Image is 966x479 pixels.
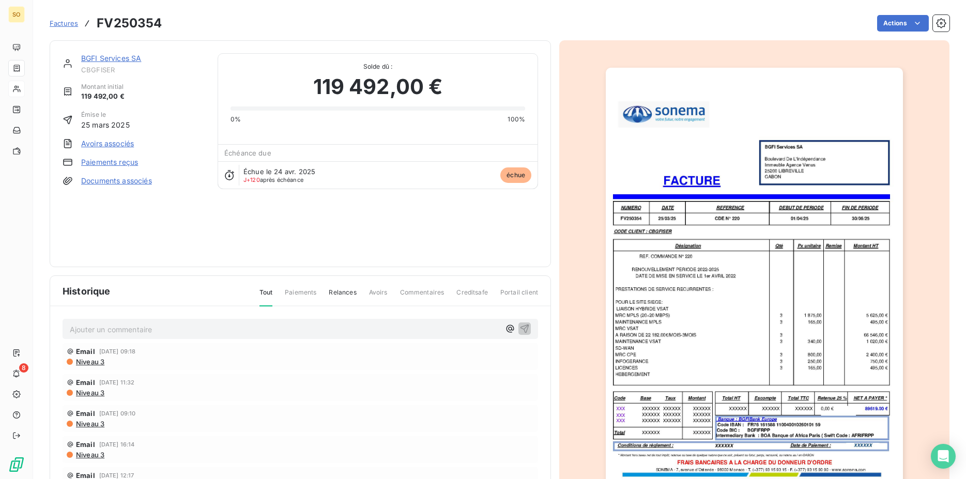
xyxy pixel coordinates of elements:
[243,167,315,176] span: Échue le 24 avr. 2025
[19,363,28,373] span: 8
[400,288,444,305] span: Commentaires
[75,389,104,397] span: Niveau 3
[76,409,95,418] span: Email
[99,348,136,354] span: [DATE] 09:18
[456,288,488,305] span: Creditsafe
[369,288,388,305] span: Avoirs
[81,66,205,74] span: CBGFISER
[81,110,130,119] span: Émise le
[81,91,125,102] span: 119 492,00 €
[313,71,443,102] span: 119 492,00 €
[81,138,134,149] a: Avoirs associés
[231,115,241,124] span: 0%
[81,82,125,91] span: Montant initial
[285,288,316,305] span: Paiements
[75,420,104,428] span: Niveau 3
[75,451,104,459] span: Niveau 3
[99,472,134,478] span: [DATE] 12:17
[99,379,135,385] span: [DATE] 11:32
[97,14,162,33] h3: FV250354
[224,149,271,157] span: Échéance due
[81,119,130,130] span: 25 mars 2025
[99,441,135,447] span: [DATE] 16:14
[81,176,152,186] a: Documents associés
[500,288,538,305] span: Portail client
[243,176,260,183] span: J+120
[259,288,273,306] span: Tout
[8,6,25,23] div: SO
[243,177,303,183] span: après échéance
[931,444,956,469] div: Open Intercom Messenger
[329,288,356,305] span: Relances
[508,115,525,124] span: 100%
[50,18,78,28] a: Factures
[8,456,25,473] img: Logo LeanPay
[75,358,104,366] span: Niveau 3
[500,167,531,183] span: échue
[99,410,136,416] span: [DATE] 09:10
[76,440,95,449] span: Email
[81,54,141,63] a: BGFI Services SA
[76,378,95,387] span: Email
[81,157,138,167] a: Paiements reçus
[231,62,525,71] span: Solde dû :
[76,347,95,356] span: Email
[877,15,929,32] button: Actions
[63,284,111,298] span: Historique
[50,19,78,27] span: Factures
